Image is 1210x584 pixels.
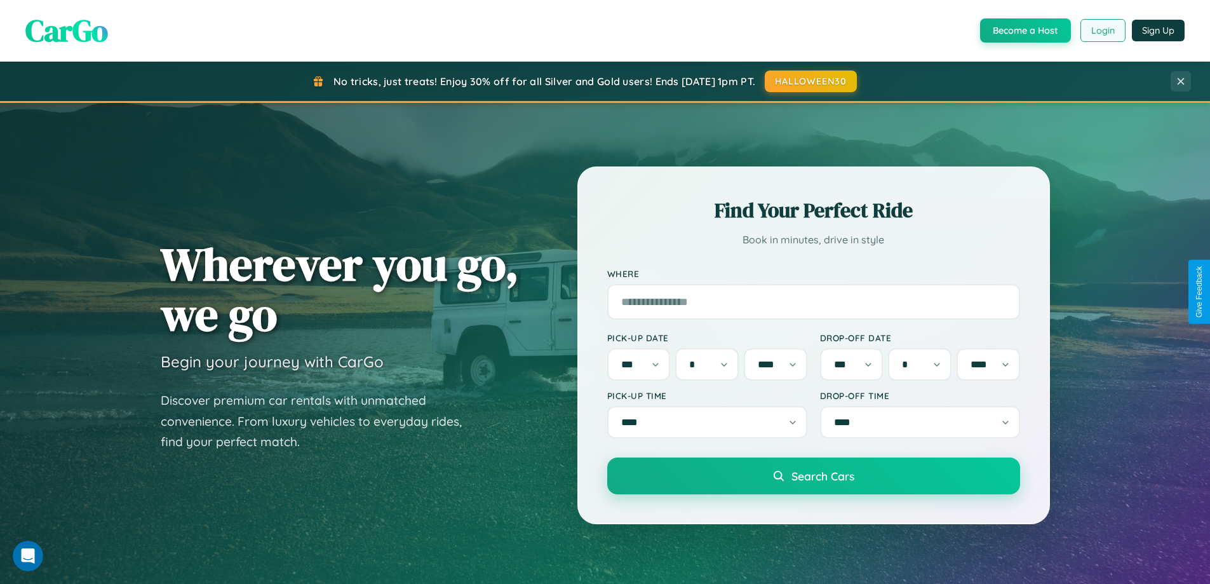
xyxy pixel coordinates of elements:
[607,458,1020,494] button: Search Cars
[1080,19,1126,42] button: Login
[607,196,1020,224] h2: Find Your Perfect Ride
[333,75,755,88] span: No tricks, just treats! Enjoy 30% off for all Silver and Gold users! Ends [DATE] 1pm PT.
[13,541,43,571] iframe: Intercom live chat
[1195,266,1204,318] div: Give Feedback
[161,390,478,452] p: Discover premium car rentals with unmatched convenience. From luxury vehicles to everyday rides, ...
[820,332,1020,343] label: Drop-off Date
[607,231,1020,249] p: Book in minutes, drive in style
[607,268,1020,279] label: Where
[607,390,807,401] label: Pick-up Time
[765,71,857,92] button: HALLOWEEN30
[980,18,1071,43] button: Become a Host
[1132,20,1185,41] button: Sign Up
[607,332,807,343] label: Pick-up Date
[161,239,519,339] h1: Wherever you go, we go
[25,10,108,51] span: CarGo
[820,390,1020,401] label: Drop-off Time
[791,469,854,483] span: Search Cars
[161,352,384,371] h3: Begin your journey with CarGo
